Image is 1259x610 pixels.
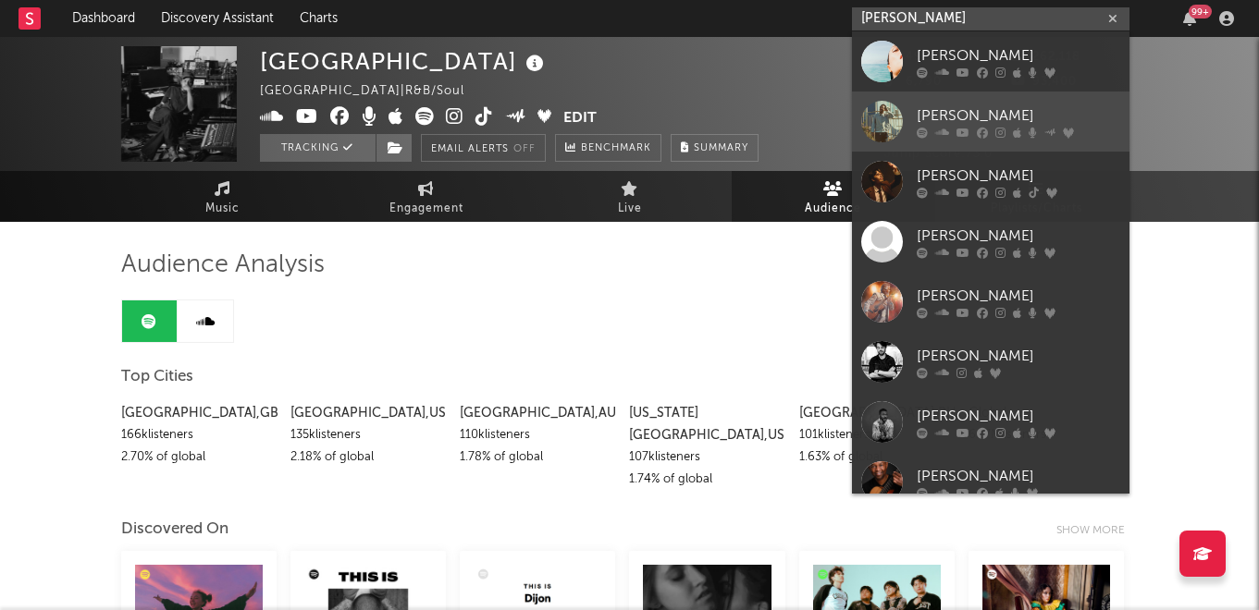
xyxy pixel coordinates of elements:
[694,143,748,153] span: Summary
[581,138,651,160] span: Benchmark
[290,424,446,446] div: 135k listeners
[1183,11,1196,26] button: 99+
[290,446,446,469] div: 2.18 % of global
[629,469,784,491] div: 1.74 % of global
[799,424,955,446] div: 101k listeners
[460,446,615,469] div: 1.78 % of global
[121,424,277,446] div: 166k listeners
[852,452,1129,512] a: [PERSON_NAME]
[852,332,1129,392] a: [PERSON_NAME]
[421,134,546,162] button: Email AlertsOff
[1056,519,1139,542] div: Show more
[917,225,1120,247] div: [PERSON_NAME]
[852,272,1129,332] a: [PERSON_NAME]
[290,402,446,424] div: [GEOGRAPHIC_DATA] , US
[852,91,1129,152] a: [PERSON_NAME]
[852,152,1129,212] a: [PERSON_NAME]
[121,254,325,276] span: Audience Analysis
[917,165,1120,187] div: [PERSON_NAME]
[460,424,615,446] div: 110k listeners
[460,402,615,424] div: [GEOGRAPHIC_DATA] , AU
[121,518,228,541] div: Discovered On
[389,198,463,220] span: Engagement
[671,134,759,162] button: Summary
[1189,5,1212,18] div: 99 +
[799,446,955,469] div: 1.63 % of global
[563,107,597,130] button: Edit
[805,198,861,220] span: Audience
[852,7,1129,30] input: Search for artists
[260,80,486,103] div: [GEOGRAPHIC_DATA] | R&B/Soul
[513,144,536,154] em: Off
[799,402,955,424] div: [GEOGRAPHIC_DATA] , PH
[917,285,1120,307] div: [PERSON_NAME]
[852,212,1129,272] a: [PERSON_NAME]
[260,134,376,162] button: Tracking
[917,345,1120,367] div: [PERSON_NAME]
[629,446,784,469] div: 107k listeners
[917,465,1120,487] div: [PERSON_NAME]
[852,392,1129,452] a: [PERSON_NAME]
[555,134,661,162] a: Benchmark
[917,104,1120,127] div: [PERSON_NAME]
[917,405,1120,427] div: [PERSON_NAME]
[121,171,325,222] a: Music
[121,446,277,469] div: 2.70 % of global
[205,198,240,220] span: Music
[121,366,193,388] span: Top Cities
[629,402,784,446] div: [US_STATE][GEOGRAPHIC_DATA] , US
[528,171,732,222] a: Live
[732,171,935,222] a: Audience
[852,31,1129,91] a: [PERSON_NAME]
[325,171,528,222] a: Engagement
[121,402,277,424] div: [GEOGRAPHIC_DATA] , GB
[618,198,642,220] span: Live
[917,44,1120,67] div: [PERSON_NAME]
[260,46,549,77] div: [GEOGRAPHIC_DATA]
